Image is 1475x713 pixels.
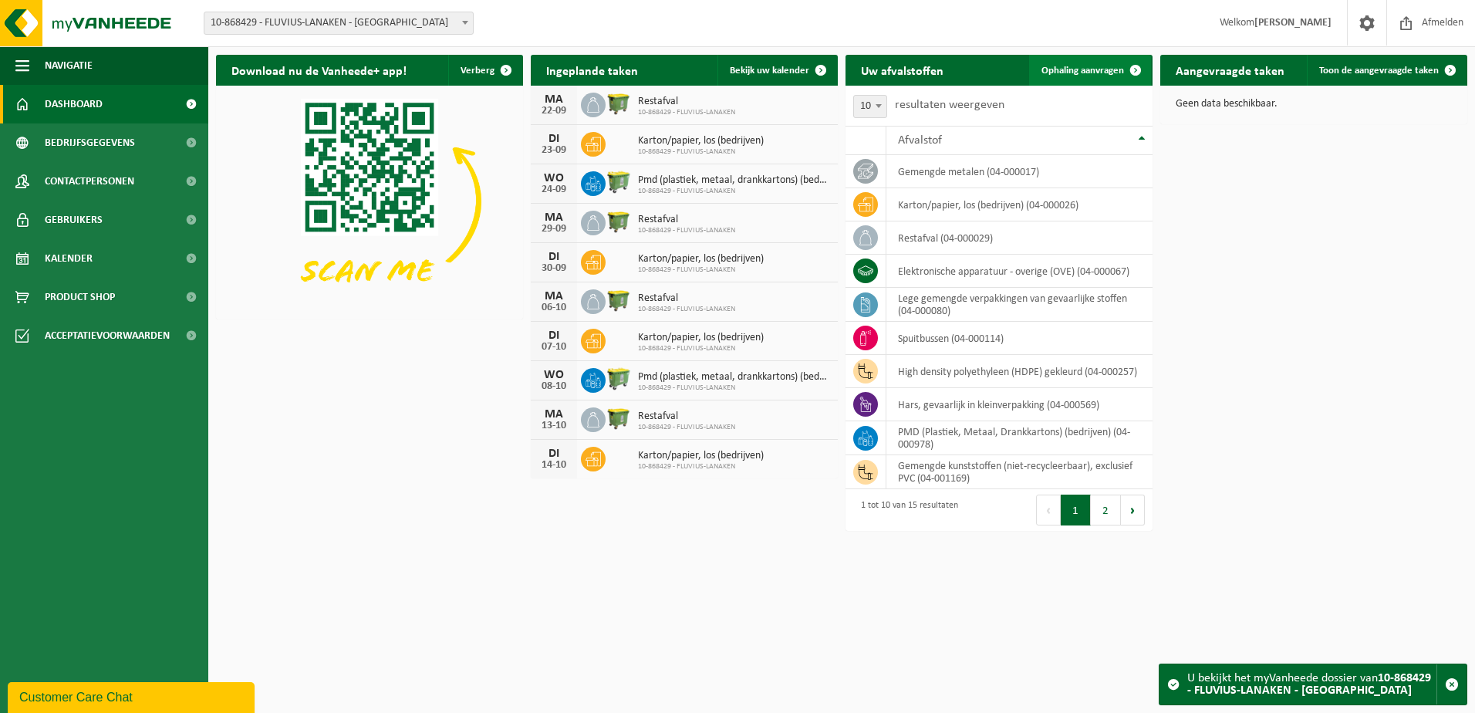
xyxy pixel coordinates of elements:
div: DI [538,448,569,460]
span: Restafval [638,96,735,108]
strong: 10-868429 - FLUVIUS-LANAKEN - [GEOGRAPHIC_DATA] [1187,672,1431,697]
label: resultaten weergeven [895,99,1004,111]
div: MA [538,290,569,302]
span: Pmd (plastiek, metaal, drankkartons) (bedrijven) [638,371,830,384]
div: 13-10 [538,421,569,431]
div: MA [538,408,569,421]
span: 10-868429 - FLUVIUS-LANAKEN [638,108,735,117]
span: Acceptatievoorwaarden [45,316,170,355]
div: WO [538,369,569,381]
div: 24-09 [538,184,569,195]
span: 10-868429 - FLUVIUS-LANAKEN - LANAKEN [204,12,473,34]
div: 29-09 [538,224,569,235]
span: Dashboard [45,85,103,123]
span: Product Shop [45,278,115,316]
td: spuitbussen (04-000114) [886,322,1153,355]
img: WB-1100-HPE-GN-50 [606,90,632,117]
div: 07-10 [538,342,569,353]
h2: Ingeplande taken [531,55,653,85]
div: 30-09 [538,263,569,274]
span: Gebruikers [45,201,103,239]
strong: [PERSON_NAME] [1254,17,1332,29]
div: U bekijkt het myVanheede dossier van [1187,664,1436,705]
span: 10 [853,95,887,118]
span: Karton/papier, los (bedrijven) [638,332,764,344]
button: Previous [1036,495,1061,525]
div: MA [538,211,569,224]
span: Contactpersonen [45,162,134,201]
button: 1 [1061,495,1091,525]
td: high density polyethyleen (HDPE) gekleurd (04-000257) [886,355,1153,388]
button: 2 [1091,495,1121,525]
td: hars, gevaarlijk in kleinverpakking (04-000569) [886,388,1153,421]
td: gemengde metalen (04-000017) [886,155,1153,188]
button: Verberg [448,55,521,86]
span: 10 [854,96,886,117]
td: karton/papier, los (bedrijven) (04-000026) [886,188,1153,221]
span: 10-868429 - FLUVIUS-LANAKEN [638,147,764,157]
div: DI [538,251,569,263]
span: Karton/papier, los (bedrijven) [638,135,764,147]
span: Restafval [638,411,735,423]
td: PMD (Plastiek, Metaal, Drankkartons) (bedrijven) (04-000978) [886,421,1153,455]
span: Restafval [638,214,735,226]
h2: Uw afvalstoffen [846,55,959,85]
span: 10-868429 - FLUVIUS-LANAKEN [638,187,830,196]
div: DI [538,133,569,145]
td: elektronische apparatuur - overige (OVE) (04-000067) [886,255,1153,288]
span: 10-868429 - FLUVIUS-LANAKEN [638,423,735,432]
h2: Aangevraagde taken [1160,55,1300,85]
span: 10-868429 - FLUVIUS-LANAKEN [638,344,764,353]
div: WO [538,172,569,184]
a: Toon de aangevraagde taken [1307,55,1466,86]
span: Verberg [461,66,494,76]
span: 10-868429 - FLUVIUS-LANAKEN [638,462,764,471]
span: 10-868429 - FLUVIUS-LANAKEN [638,226,735,235]
span: Bekijk uw kalender [730,66,809,76]
span: Pmd (plastiek, metaal, drankkartons) (bedrijven) [638,174,830,187]
span: Ophaling aanvragen [1041,66,1124,76]
span: Toon de aangevraagde taken [1319,66,1439,76]
span: Afvalstof [898,134,942,147]
span: Karton/papier, los (bedrijven) [638,450,764,462]
img: WB-1100-HPE-GN-50 [606,287,632,313]
div: 22-09 [538,106,569,117]
img: WB-0660-HPE-GN-50 [606,366,632,392]
span: Karton/papier, los (bedrijven) [638,253,764,265]
span: Navigatie [45,46,93,85]
span: 10-868429 - FLUVIUS-LANAKEN [638,305,735,314]
span: 10-868429 - FLUVIUS-LANAKEN [638,384,830,393]
div: DI [538,329,569,342]
div: 1 tot 10 van 15 resultaten [853,493,958,527]
div: 08-10 [538,381,569,392]
img: WB-1100-HPE-GN-50 [606,208,632,235]
td: restafval (04-000029) [886,221,1153,255]
div: 06-10 [538,302,569,313]
div: 14-10 [538,460,569,471]
span: Kalender [45,239,93,278]
td: gemengde kunststoffen (niet-recycleerbaar), exclusief PVC (04-001169) [886,455,1153,489]
div: 23-09 [538,145,569,156]
span: 10-868429 - FLUVIUS-LANAKEN [638,265,764,275]
div: MA [538,93,569,106]
img: WB-0660-HPE-GN-50 [606,169,632,195]
span: Bedrijfsgegevens [45,123,135,162]
span: Restafval [638,292,735,305]
img: WB-1100-HPE-GN-50 [606,405,632,431]
td: lege gemengde verpakkingen van gevaarlijke stoffen (04-000080) [886,288,1153,322]
a: Bekijk uw kalender [717,55,836,86]
button: Next [1121,495,1145,525]
p: Geen data beschikbaar. [1176,99,1452,110]
iframe: chat widget [8,679,258,713]
h2: Download nu de Vanheede+ app! [216,55,422,85]
img: Download de VHEPlus App [216,86,523,316]
span: 10-868429 - FLUVIUS-LANAKEN - LANAKEN [204,12,474,35]
a: Ophaling aanvragen [1029,55,1151,86]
